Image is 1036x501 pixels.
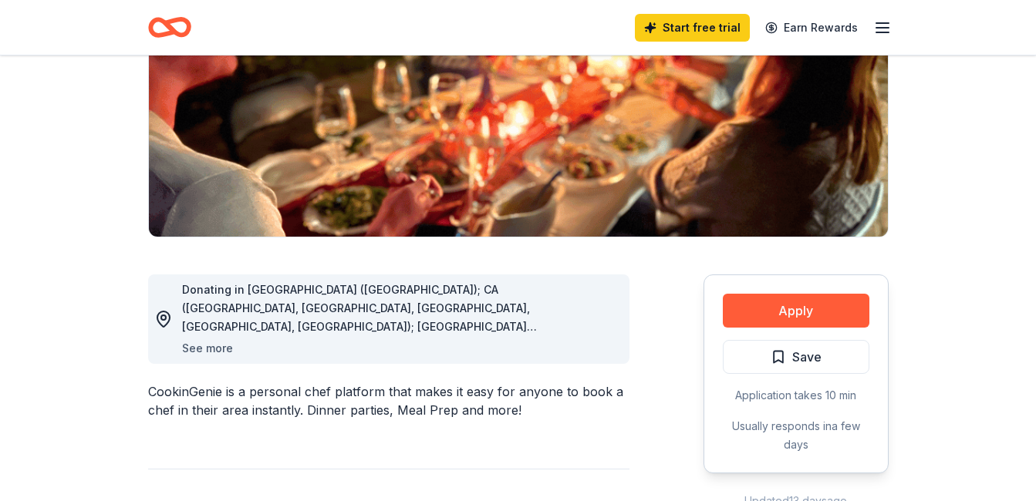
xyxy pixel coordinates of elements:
[723,417,869,454] div: Usually responds in a few days
[148,382,629,419] div: CookinGenie is a personal chef platform that makes it easy for anyone to book a chef in their are...
[182,339,233,358] button: See more
[792,347,822,367] span: Save
[756,14,867,42] a: Earn Rewards
[723,340,869,374] button: Save
[723,386,869,405] div: Application takes 10 min
[148,9,191,45] a: Home
[635,14,750,42] a: Start free trial
[723,294,869,328] button: Apply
